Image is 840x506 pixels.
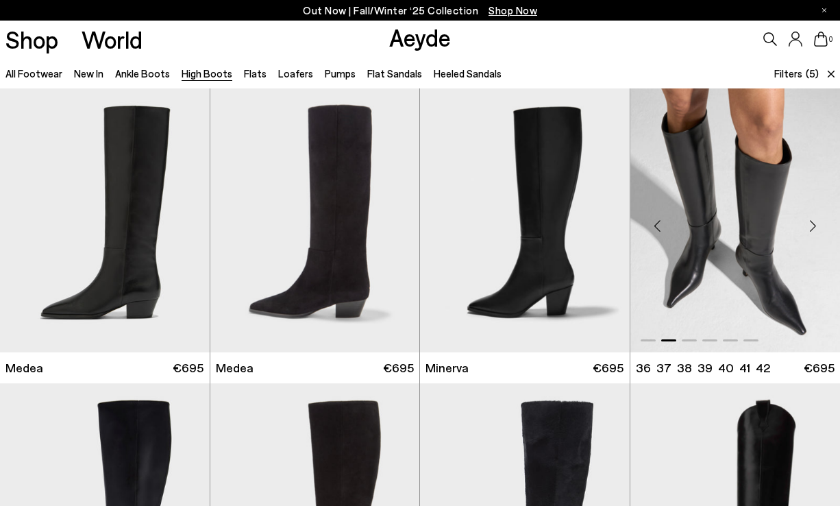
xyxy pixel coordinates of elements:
[828,36,835,43] span: 0
[5,27,58,51] a: Shop
[303,2,537,19] p: Out Now | Fall/Winter ‘25 Collection
[210,352,420,383] a: Medea €695
[244,67,267,80] a: Flats
[636,359,766,376] ul: variant
[210,88,420,352] a: Next slide Previous slide
[74,67,103,80] a: New In
[425,359,469,376] span: Minerva
[278,67,313,80] a: Loafers
[182,67,232,80] a: High Boots
[82,27,143,51] a: World
[5,359,43,376] span: Medea
[210,88,420,352] img: Medea Suede Knee-High Boots
[420,88,630,352] a: Next slide Previous slide
[756,359,770,376] li: 42
[210,88,420,352] div: 1 / 6
[593,359,623,376] span: €695
[637,205,678,246] div: Previous slide
[173,359,203,376] span: €695
[792,205,833,246] div: Next slide
[774,67,802,80] span: Filters
[420,352,630,383] a: Minerva €695
[656,359,671,376] li: 37
[383,359,414,376] span: €695
[115,67,170,80] a: Ankle Boots
[489,4,537,16] span: Navigate to /collections/new-in
[420,88,630,352] img: Minerva High Cowboy Boots
[216,359,254,376] span: Medea
[718,359,734,376] li: 40
[636,359,651,376] li: 36
[420,88,630,352] div: 1 / 6
[325,67,356,80] a: Pumps
[804,359,835,376] span: €695
[814,32,828,47] a: 0
[697,359,713,376] li: 39
[367,67,422,80] a: Flat Sandals
[739,359,750,376] li: 41
[677,359,692,376] li: 38
[806,66,819,82] span: (5)
[5,67,62,80] a: All Footwear
[389,23,451,51] a: Aeyde
[434,67,502,80] a: Heeled Sandals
